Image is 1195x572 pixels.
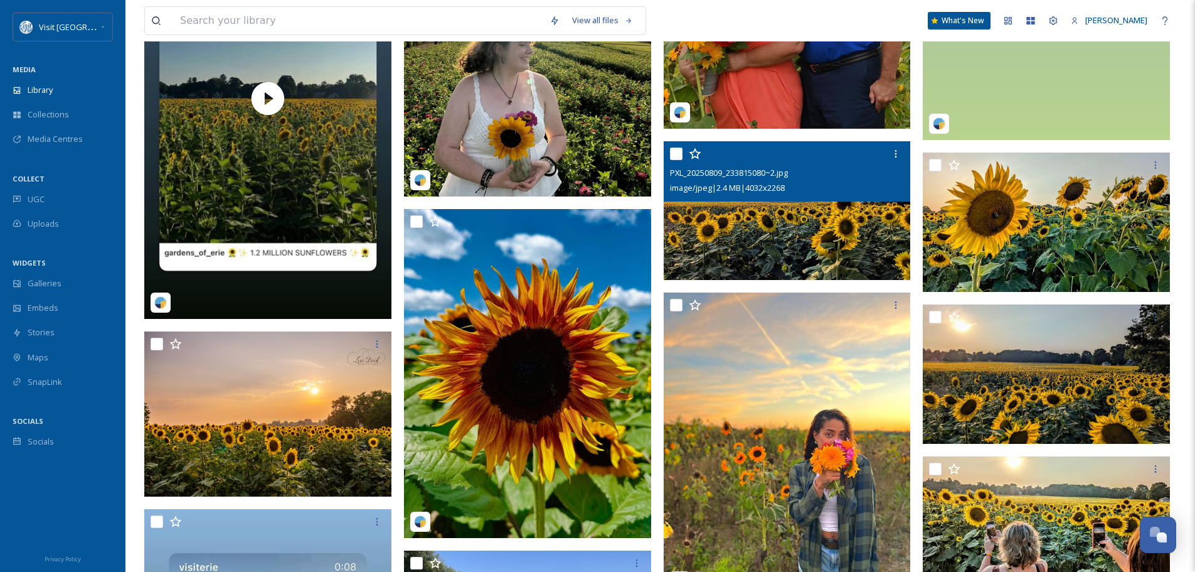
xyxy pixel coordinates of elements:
span: Collections [28,109,69,121]
span: Maps [28,352,48,364]
span: Uploads [28,218,59,230]
input: Search your library [174,7,543,35]
span: PXL_20250809_233815080~2.jpg [670,167,788,178]
a: Privacy Policy [45,551,81,566]
a: View all files [566,8,639,33]
img: PXL_20250809_233836425.MP~2.jpg [923,305,1170,444]
span: Library [28,84,53,96]
a: What's New [928,12,991,30]
img: emily_in_pa_09092025_41c1283e-c0c7-2429-41ae-0bb27d13809f.jpg [404,209,651,539]
span: UGC [28,193,45,205]
span: Galleries [28,278,61,289]
img: IMG_2774.jpg [144,332,391,497]
span: SOCIALS [13,416,43,426]
span: Stories [28,326,55,338]
span: WIDGETS [13,258,46,267]
img: download%20%281%29.png [20,21,33,33]
img: snapsea-logo.png [933,117,945,130]
img: snapsea-logo.png [154,296,167,309]
img: PXL_20250809_233815080~2.jpg [664,141,911,281]
span: Privacy Policy [45,555,81,563]
span: image/jpeg | 2.4 MB | 4032 x 2268 [670,182,785,193]
span: COLLECT [13,174,45,183]
span: Visit [GEOGRAPHIC_DATA] [39,21,136,33]
span: [PERSON_NAME] [1085,14,1147,26]
span: Media Centres [28,133,83,145]
img: PXL_20250809_234800017.MP-EDIT.jpg [923,153,1170,292]
span: MEDIA [13,65,36,74]
button: Open Chat [1140,517,1176,553]
span: SnapLink [28,376,62,388]
img: snapsea-logo.png [414,515,427,528]
span: Embeds [28,302,58,314]
a: [PERSON_NAME] [1065,8,1154,33]
span: Socials [28,436,54,448]
img: snapsea-logo.png [414,174,427,186]
img: snapsea-logo.png [674,106,686,119]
